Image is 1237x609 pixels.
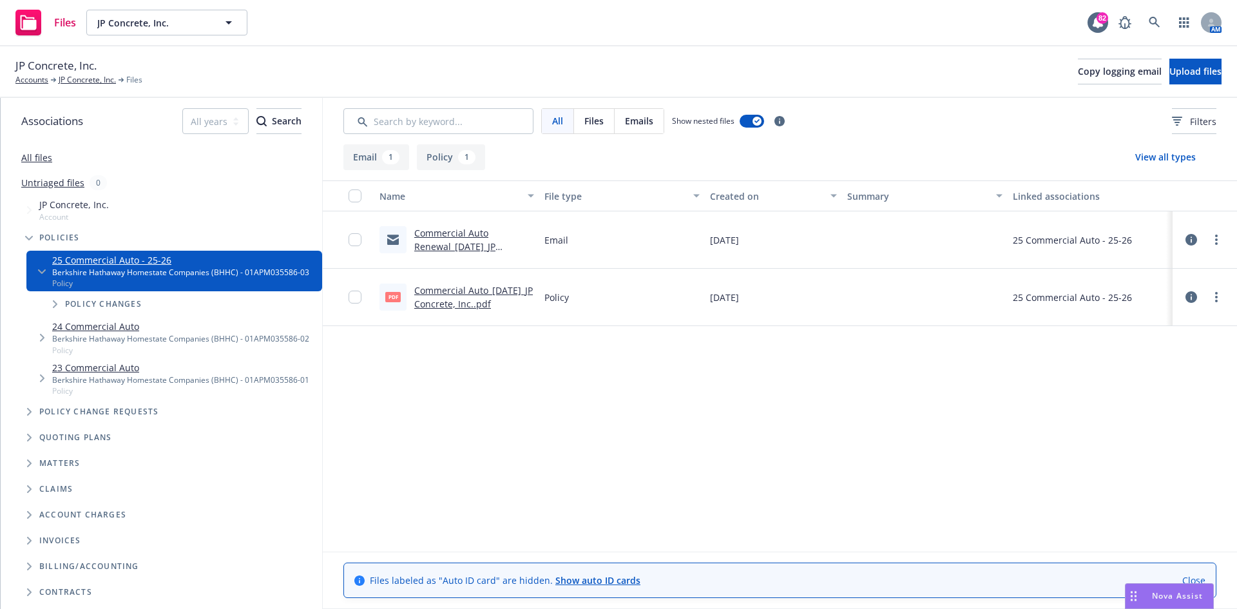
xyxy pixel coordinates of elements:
[59,74,116,86] a: JP Concrete, Inc.
[1182,574,1205,587] a: Close
[52,278,309,289] span: Policy
[52,374,309,385] div: Berkshire Hathaway Homestate Companies (BHHC) - 01APM035586-01
[52,267,309,278] div: Berkshire Hathaway Homestate Companies (BHHC) - 01APM035586-03
[349,189,361,202] input: Select all
[705,180,843,211] button: Created on
[52,333,309,344] div: Berkshire Hathaway Homestate Companies (BHHC) - 01APM035586-02
[842,180,1007,211] button: Summary
[710,233,739,247] span: [DATE]
[39,563,139,570] span: Billing/Accounting
[414,284,533,310] a: Commercial Auto_[DATE]_JP Concrete, Inc..pdf
[349,291,361,304] input: Toggle Row Selected
[65,300,142,308] span: Policy changes
[672,115,734,126] span: Show nested files
[710,189,823,203] div: Created on
[90,175,107,190] div: 0
[1172,115,1216,128] span: Filters
[539,180,704,211] button: File type
[52,320,309,333] a: 24 Commercial Auto
[21,113,83,130] span: Associations
[1013,291,1132,304] div: 25 Commercial Auto - 25-26
[21,151,52,164] a: All files
[54,17,76,28] span: Files
[1,195,322,554] div: Tree Example
[458,150,475,164] div: 1
[256,108,302,134] button: SearchSearch
[97,16,209,30] span: JP Concrete, Inc.
[39,198,109,211] span: JP Concrete, Inc.
[39,511,126,519] span: Account charges
[382,150,399,164] div: 1
[39,211,109,222] span: Account
[1209,289,1224,305] a: more
[847,189,988,203] div: Summary
[379,189,520,203] div: Name
[39,537,81,545] span: Invoices
[710,291,739,304] span: [DATE]
[39,408,158,416] span: Policy change requests
[1171,10,1197,35] a: Switch app
[374,180,539,211] button: Name
[1169,65,1222,77] span: Upload files
[126,74,142,86] span: Files
[417,144,485,170] button: Policy
[343,108,533,134] input: Search by keyword...
[349,233,361,246] input: Toggle Row Selected
[1112,10,1138,35] a: Report a Bug
[21,176,84,189] a: Untriaged files
[256,109,302,133] div: Search
[256,116,267,126] svg: Search
[39,459,80,467] span: Matters
[39,485,73,493] span: Claims
[1209,232,1224,247] a: more
[1169,59,1222,84] button: Upload files
[552,114,563,128] span: All
[1172,108,1216,134] button: Filters
[1115,144,1216,170] button: View all types
[1008,180,1173,211] button: Linked associations
[414,227,518,280] a: Commercial Auto Renewal_[DATE]_JP Concrete, Inc._Newfront Insurance
[15,57,97,74] span: JP Concrete, Inc.
[52,345,309,356] span: Policy
[15,74,48,86] a: Accounts
[39,234,80,242] span: Policies
[1126,584,1142,608] div: Drag to move
[1190,115,1216,128] span: Filters
[52,253,309,267] a: 25 Commercial Auto - 25-26
[1152,590,1203,601] span: Nova Assist
[343,144,409,170] button: Email
[1078,65,1162,77] span: Copy logging email
[1125,583,1214,609] button: Nova Assist
[52,385,309,396] span: Policy
[544,233,568,247] span: Email
[544,189,685,203] div: File type
[1013,189,1167,203] div: Linked associations
[555,574,640,586] a: Show auto ID cards
[86,10,247,35] button: JP Concrete, Inc.
[544,291,569,304] span: Policy
[10,5,81,41] a: Files
[584,114,604,128] span: Files
[1013,233,1132,247] div: 25 Commercial Auto - 25-26
[385,292,401,302] span: pdf
[39,434,112,441] span: Quoting plans
[1078,59,1162,84] button: Copy logging email
[625,114,653,128] span: Emails
[370,574,640,587] span: Files labeled as "Auto ID card" are hidden.
[1097,12,1108,24] div: 82
[1142,10,1167,35] a: Search
[52,361,309,374] a: 23 Commercial Auto
[39,588,92,596] span: Contracts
